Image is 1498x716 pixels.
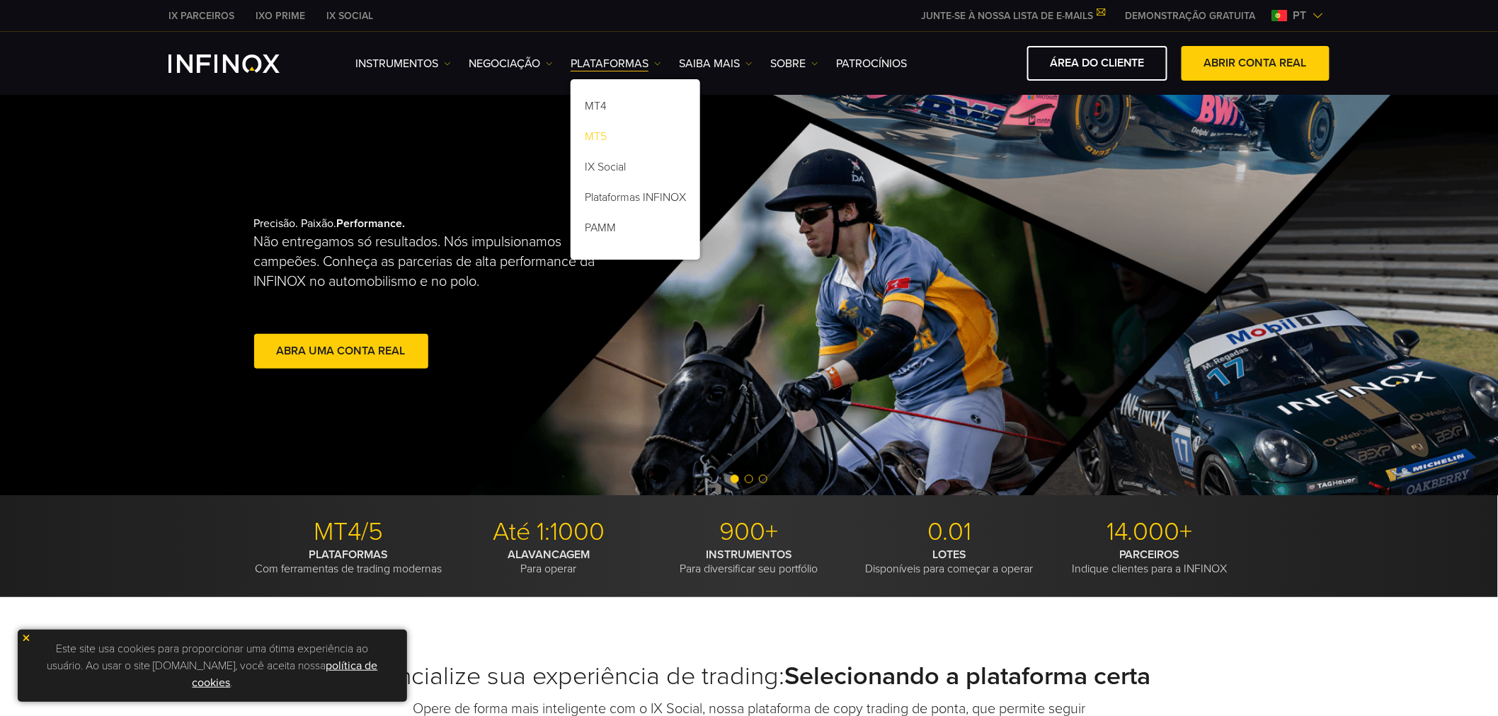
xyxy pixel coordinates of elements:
strong: Performance. [337,216,406,231]
a: INFINOX [316,8,384,23]
a: abra uma conta real [254,334,428,369]
strong: PARCEIROS [1119,548,1180,562]
strong: LOTES [932,548,966,562]
a: IX Social [571,154,700,185]
strong: Selecionando a plataforma certa [785,661,1151,691]
a: INFINOX [158,8,245,23]
img: yellow close icon [21,633,31,643]
p: Com ferramentas de trading modernas [253,548,443,576]
p: 900+ [654,516,844,548]
a: MT4 [571,93,700,124]
p: 0.01 [854,516,1044,548]
span: Go to slide 3 [759,475,767,483]
p: 14.000+ [1055,516,1245,548]
p: Não entregamos só resultados. Nós impulsionamos campeões. Conheça as parcerias de alta performanc... [254,232,611,291]
strong: ALAVANCAGEM [508,548,590,562]
a: NEGOCIAÇÃO [469,55,553,72]
a: ABRIR CONTA REAL [1182,46,1330,81]
span: Go to slide 1 [731,475,739,483]
p: Indique clientes para a INFINOX [1055,548,1245,576]
strong: PLATAFORMAS [309,548,388,562]
a: PAMM [571,215,700,246]
a: Saiba mais [679,55,753,72]
p: Este site usa cookies para proporcionar uma ótima experiência ao usuário. Ao usar o site [DOMAIN_... [25,637,400,695]
h2: Potencialize sua experiência de trading: [253,661,1245,692]
p: Para operar [454,548,644,576]
a: Patrocínios [836,55,907,72]
strong: INSTRUMENTOS [706,548,792,562]
a: JUNTE-SE À NOSSA LISTA DE E-MAILS [910,10,1115,22]
a: INFINOX Logo [168,54,313,73]
span: Go to slide 2 [745,475,753,483]
a: SOBRE [770,55,818,72]
div: Precisão. Paixão. [254,194,700,395]
a: ÁREA DO CLIENTE [1027,46,1167,81]
a: INFINOX [245,8,316,23]
a: MT5 [571,124,700,154]
p: Para diversificar seu portfólio [654,548,844,576]
p: Disponíveis para começar a operar [854,548,1044,576]
a: PLATAFORMAS [571,55,661,72]
p: MT4/5 [253,516,443,548]
a: Plataformas INFINOX [571,185,700,215]
a: Instrumentos [355,55,451,72]
a: INFINOX MENU [1115,8,1267,23]
p: Até 1:1000 [454,516,644,548]
span: pt [1288,7,1313,24]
